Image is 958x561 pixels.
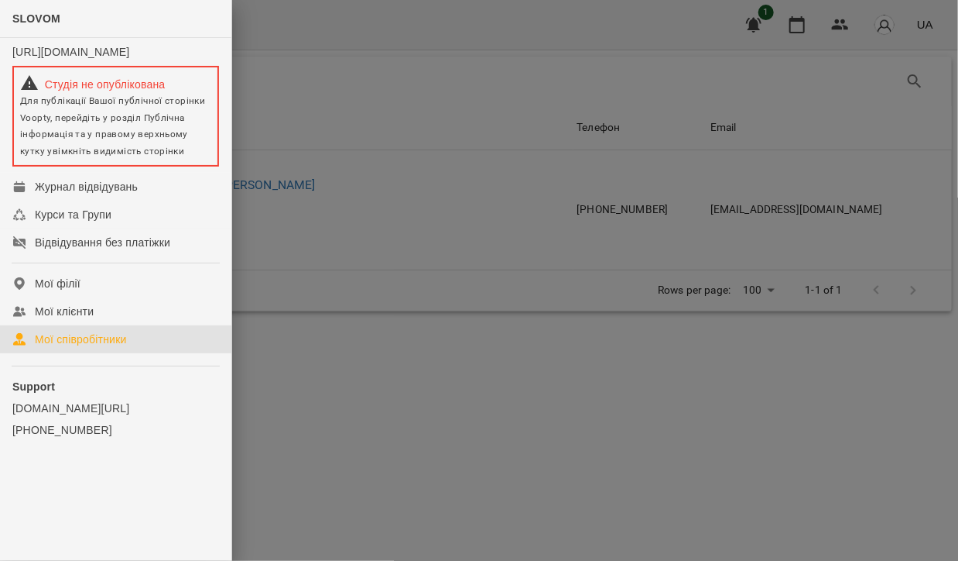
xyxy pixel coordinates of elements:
[12,12,60,25] span: SLOVOM
[35,304,94,319] div: Мої клієнти
[35,179,138,194] div: Журнал відвідувань
[12,46,129,58] a: [URL][DOMAIN_NAME]
[35,235,170,250] div: Відвідування без платіжки
[20,95,205,157] span: Для публікації Вашої публічної сторінки Voopty, перейдіть у розділ Публічна інформація та у право...
[35,276,80,291] div: Мої філії
[12,379,219,394] p: Support
[12,401,219,416] a: [DOMAIN_NAME][URL]
[20,74,211,92] div: Студія не опублікована
[35,332,127,347] div: Мої співробітники
[35,207,111,222] div: Курси та Групи
[12,422,219,438] a: [PHONE_NUMBER]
